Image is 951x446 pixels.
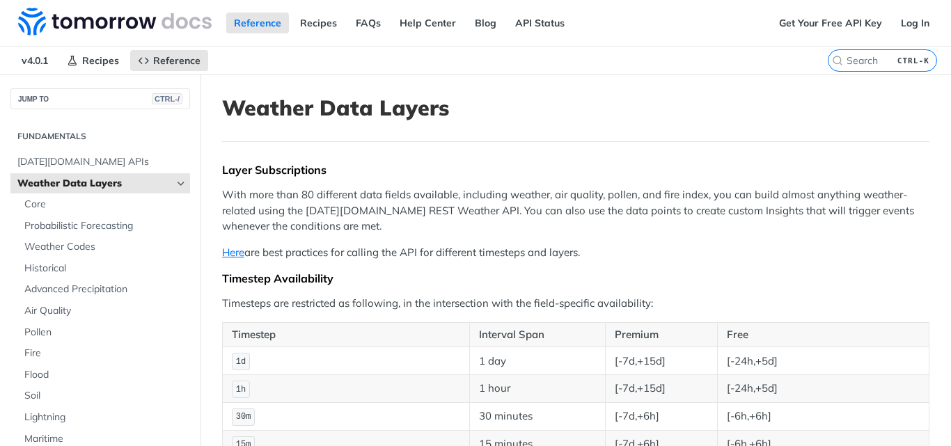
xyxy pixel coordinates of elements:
span: Weather Codes [24,240,187,254]
kbd: CTRL-K [894,54,933,67]
span: Recipes [82,54,119,67]
a: Blog [467,13,504,33]
a: Weather Codes [17,237,190,257]
span: Fire [24,347,187,360]
span: Reference [153,54,201,67]
span: 1d [236,357,246,367]
td: [-7d,+15d] [605,347,717,375]
a: Probabilistic Forecasting [17,216,190,237]
a: Here [222,246,244,259]
a: Soil [17,385,190,406]
span: Probabilistic Forecasting [24,219,187,233]
span: Maritime [24,432,187,446]
td: 1 day [470,347,606,375]
a: Reference [226,13,289,33]
a: Air Quality [17,301,190,321]
button: JUMP TOCTRL-/ [10,88,190,109]
p: With more than 80 different data fields available, including weather, air quality, pollen, and fi... [222,187,929,234]
td: [-6h,+6h] [717,403,929,431]
div: Layer Subscriptions [222,163,929,177]
span: 30m [236,412,251,422]
span: Pollen [24,326,187,340]
div: Timestep Availability [222,271,929,285]
svg: Search [832,55,843,66]
th: Free [717,322,929,347]
th: Interval Span [470,322,606,347]
span: Historical [24,262,187,276]
a: Fire [17,343,190,364]
a: Weather Data LayersHide subpages for Weather Data Layers [10,173,190,194]
a: FAQs [348,13,388,33]
td: 30 minutes [470,403,606,431]
span: Air Quality [24,304,187,318]
td: [-24h,+5d] [717,375,929,403]
img: Tomorrow.io Weather API Docs [18,8,212,35]
a: Advanced Precipitation [17,279,190,300]
span: [DATE][DOMAIN_NAME] APIs [17,155,187,169]
span: 1h [236,385,246,395]
a: API Status [508,13,572,33]
a: Log In [893,13,937,33]
a: Reference [130,50,208,71]
th: Premium [605,322,717,347]
a: Flood [17,365,190,385]
a: Pollen [17,322,190,343]
span: Advanced Precipitation [24,282,187,296]
button: Hide subpages for Weather Data Layers [175,178,187,189]
span: Weather Data Layers [17,177,172,191]
th: Timestep [223,322,470,347]
td: [-24h,+5d] [717,347,929,375]
span: Lightning [24,411,187,424]
p: Timesteps are restricted as following, in the intersection with the field-specific availability: [222,296,929,312]
a: Recipes [59,50,127,71]
a: Help Center [392,13,464,33]
h1: Weather Data Layers [222,95,929,120]
span: v4.0.1 [14,50,56,71]
a: Recipes [292,13,345,33]
a: Core [17,194,190,215]
td: 1 hour [470,375,606,403]
span: CTRL-/ [152,93,182,104]
a: Lightning [17,407,190,428]
span: Core [24,198,187,212]
span: Flood [24,368,187,382]
td: [-7d,+15d] [605,375,717,403]
td: [-7d,+6h] [605,403,717,431]
p: are best practices for calling the API for different timesteps and layers. [222,245,929,261]
a: Get Your Free API Key [771,13,890,33]
a: Historical [17,258,190,279]
h2: Fundamentals [10,130,190,143]
a: [DATE][DOMAIN_NAME] APIs [10,152,190,173]
span: Soil [24,389,187,403]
